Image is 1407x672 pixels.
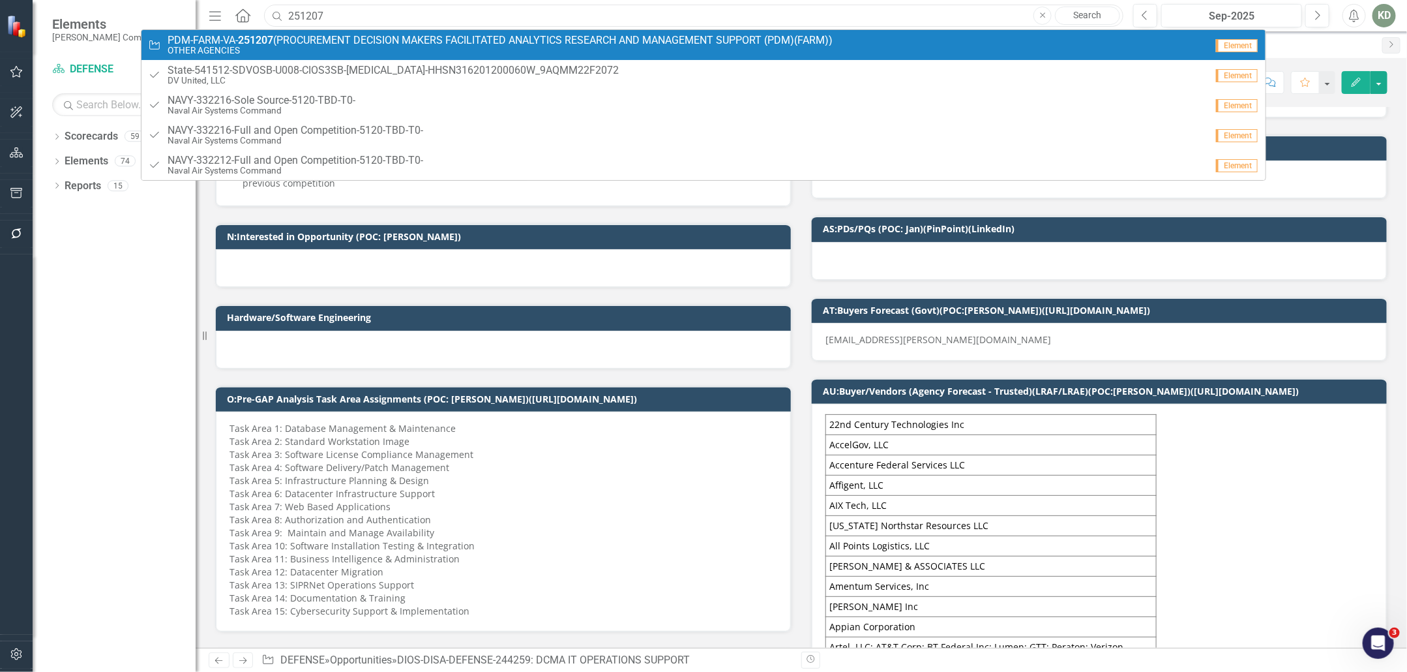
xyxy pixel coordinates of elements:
span: Elements [52,16,168,32]
div: 59 [125,131,145,142]
h3: O:Pre-GAP Analysis Task Area Assignments (POC: [PERSON_NAME])([URL][DOMAIN_NAME]) [227,394,784,404]
small: OTHER AGENCIES [168,46,833,55]
input: Search Below... [52,93,183,116]
img: tab_domain_overview_orange.svg [35,76,46,86]
td: Amentum Services, Inc [826,577,1157,597]
a: DEFENSE [280,654,325,666]
a: Search [1055,7,1120,25]
small: Naval Air Systems Command [168,136,423,145]
td: AIX Tech, LLC [826,496,1157,516]
td: [US_STATE] Northstar Resources LLC [826,516,1157,536]
a: Scorecards [65,129,118,144]
h3: AU:Buyer/Vendors (Agency Forecast - Trusted)(LRAF/LRAE)(POC:[PERSON_NAME])([URL][DOMAIN_NAME]) [823,386,1380,396]
span: State-541512-SDVOSB-U008-CIOS3SB-[MEDICAL_DATA]-HHSN316201200060W_9AQMM22F2072 [168,65,619,76]
div: DIOS-DISA-DEFENSE-244259: DCMA IT OPERATIONS SUPPORT [397,654,690,666]
a: Elements [65,154,108,169]
strong: 251207 [238,34,273,46]
td: Affigent, LLC [826,476,1157,496]
input: Search ClearPoint... [264,5,1123,27]
a: Reports [65,179,101,194]
h3: AS:PDs/PQs (POC: Jan)(PinPoint)(LinkedIn) [823,224,1380,234]
td: All Points Logistics, LLC [826,536,1157,557]
span: 3 [1389,628,1400,638]
div: Keywords by Traffic [144,77,220,85]
small: Naval Air Systems Command [168,106,355,115]
span: Element [1216,129,1258,142]
td: Artel, LLC; AT&T Corp; BT Federal Inc; Lumen; GTT; Peraton; Verizon [826,637,1157,658]
td: Accenture Federal Services LLC [826,455,1157,476]
small: [PERSON_NAME] Companies [52,32,168,42]
h3: N:Interested in Opportunity (POC: [PERSON_NAME]) [227,232,784,241]
td: AccelGov, LLC [826,435,1157,455]
iframe: Intercom live chat [1363,628,1394,659]
td: [PERSON_NAME] Inc [826,597,1157,617]
a: NAVY-332212-Full and Open Competition-5120-TBD-T0-Naval Air Systems CommandElement [141,150,1266,180]
span: Element [1216,159,1258,172]
a: PDM-FARM-VA-251207(PROCUREMENT DECISION MAKERS FACILITATED ANALYTICS RESEARCH AND MANAGEMENT SUPP... [141,30,1266,60]
p: [EMAIL_ADDRESS][PERSON_NAME][DOMAIN_NAME] [825,333,1373,346]
span: Element [1216,39,1258,52]
div: v 4.0.25 [37,21,64,31]
h3: AT:Buyers Forecast (Govt)(POC:[PERSON_NAME])([URL][DOMAIN_NAME]) [823,305,1380,315]
a: DEFENSE [52,62,183,77]
a: NAVY-332216-Full and Open Competition-5120-TBD-T0-Naval Air Systems CommandElement [141,120,1266,150]
span: Element [1216,99,1258,112]
small: DV United, LLC [168,76,619,85]
img: ClearPoint Strategy [7,14,30,38]
td: Appian Corporation [826,617,1157,637]
button: KD [1372,4,1396,27]
div: Sep-2025 [1166,8,1297,24]
span: PDM-FARM-VA- (PROCUREMENT DECISION MAKERS FACILITATED ANALYTICS RESEARCH AND MANAGEMENT SUPPORT (... [168,35,833,46]
div: » » [261,653,792,668]
a: Opportunities [330,654,392,666]
div: Domain: [DOMAIN_NAME] [34,34,143,44]
div: 74 [115,156,136,167]
button: Sep-2025 [1161,4,1302,27]
span: NAVY-332216-Full and Open Competition-5120-TBD-T0- [168,125,423,136]
a: State-541512-SDVOSB-U008-CIOS3SB-[MEDICAL_DATA]-HHSN316201200060W_9AQMM22F2072DV United, LLCElement [141,60,1266,90]
img: website_grey.svg [21,34,31,44]
small: Naval Air Systems Command [168,166,423,176]
div: Domain Overview [50,77,117,85]
h3: Hardware/Software Engineering [227,313,784,322]
span: NAVY-332212-Full and Open Competition-5120-TBD-T0- [168,155,423,166]
td: 22nd Century Technologies Inc [826,415,1157,435]
img: logo_orange.svg [21,21,31,31]
img: tab_keywords_by_traffic_grey.svg [130,76,140,86]
p: Task Area 1: Database Management & Maintenance Task Area 2: Standard Workstation Image Task Area ... [230,422,777,618]
span: Element [1216,69,1258,82]
span: NAVY-332216-Sole Source-5120-TBD-T0- [168,95,355,106]
a: NAVY-332216-Sole Source-5120-TBD-T0-Naval Air Systems CommandElement [141,90,1266,120]
td: [PERSON_NAME] & ASSOCIATES LLC [826,557,1157,577]
div: 15 [108,180,128,191]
